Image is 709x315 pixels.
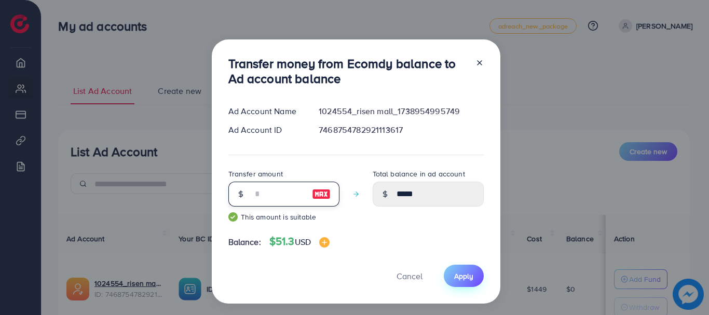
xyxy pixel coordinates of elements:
[220,105,311,117] div: Ad Account Name
[310,124,492,136] div: 7468754782921113617
[373,169,465,179] label: Total balance in ad account
[295,236,311,248] span: USD
[397,270,422,282] span: Cancel
[319,237,330,248] img: image
[228,212,238,222] img: guide
[228,236,261,248] span: Balance:
[228,56,467,86] h3: Transfer money from Ecomdy balance to Ad account balance
[220,124,311,136] div: Ad Account ID
[454,271,473,281] span: Apply
[384,265,435,287] button: Cancel
[228,169,283,179] label: Transfer amount
[312,188,331,200] img: image
[269,235,330,248] h4: $51.3
[228,212,339,222] small: This amount is suitable
[310,105,492,117] div: 1024554_risen mall_1738954995749
[444,265,484,287] button: Apply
